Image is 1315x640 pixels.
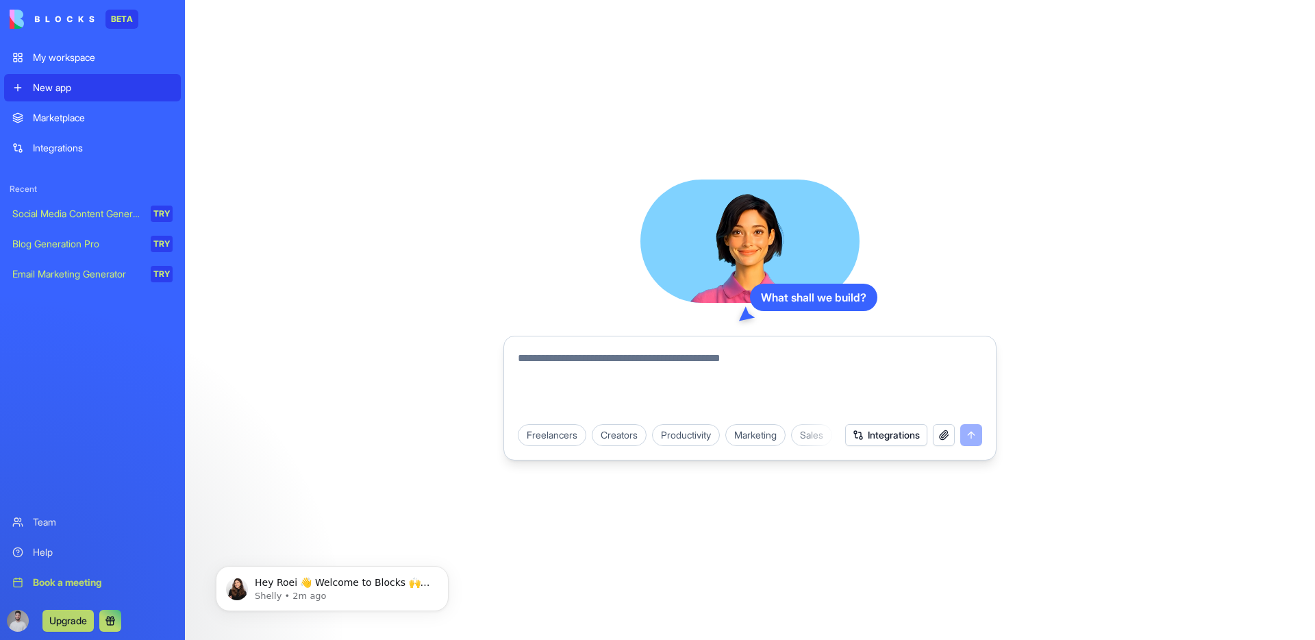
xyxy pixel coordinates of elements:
[33,141,173,155] div: Integrations
[4,569,181,596] a: Book a meeting
[4,104,181,132] a: Marketplace
[4,184,181,195] span: Recent
[12,237,141,251] div: Blog Generation Pro
[4,134,181,162] a: Integrations
[4,44,181,71] a: My workspace
[4,74,181,101] a: New app
[725,424,786,446] div: Marketing
[4,508,181,536] a: Team
[4,260,181,288] a: Email Marketing GeneratorTRY
[42,610,94,632] button: Upgrade
[151,206,173,222] div: TRY
[750,284,877,311] div: What shall we build?
[10,10,138,29] a: BETA
[4,200,181,227] a: Social Media Content GeneratorTRY
[33,515,173,529] div: Team
[791,424,832,446] div: Sales
[12,267,141,281] div: Email Marketing Generator
[7,610,29,632] img: ACg8ocIqQBNK5J0DAB-blYXo9HHeBCA07cxAmrXF_4yCQSfYNqe09QhT=s96-c
[33,545,173,559] div: Help
[4,230,181,258] a: Blog Generation ProTRY
[195,537,469,633] iframe: Intercom notifications message
[4,539,181,566] a: Help
[42,613,94,627] a: Upgrade
[845,424,927,446] button: Integrations
[105,10,138,29] div: BETA
[652,424,720,446] div: Productivity
[12,207,141,221] div: Social Media Content Generator
[518,424,586,446] div: Freelancers
[10,10,95,29] img: logo
[33,111,173,125] div: Marketplace
[592,424,647,446] div: Creators
[33,81,173,95] div: New app
[33,51,173,64] div: My workspace
[33,576,173,589] div: Book a meeting
[151,266,173,282] div: TRY
[151,236,173,252] div: TRY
